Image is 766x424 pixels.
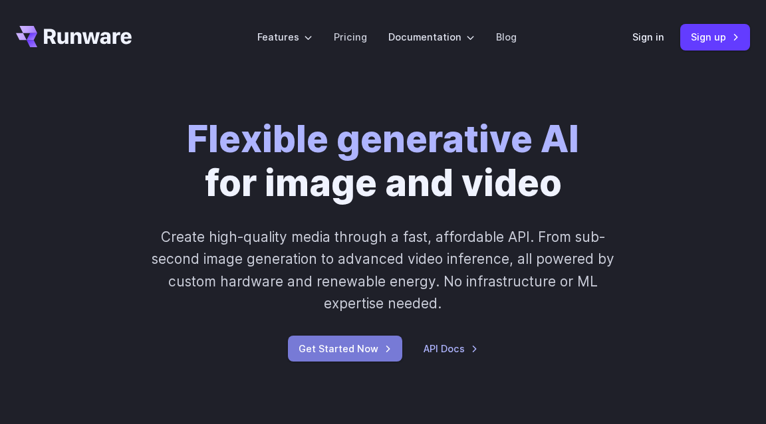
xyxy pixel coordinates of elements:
[632,29,664,45] a: Sign in
[388,29,475,45] label: Documentation
[148,226,618,314] p: Create high-quality media through a fast, affordable API. From sub-second image generation to adv...
[16,26,132,47] a: Go to /
[680,24,750,50] a: Sign up
[257,29,313,45] label: Features
[187,117,579,205] h1: for image and video
[334,29,367,45] a: Pricing
[424,341,478,356] a: API Docs
[496,29,517,45] a: Blog
[187,117,579,161] strong: Flexible generative AI
[288,336,402,362] a: Get Started Now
